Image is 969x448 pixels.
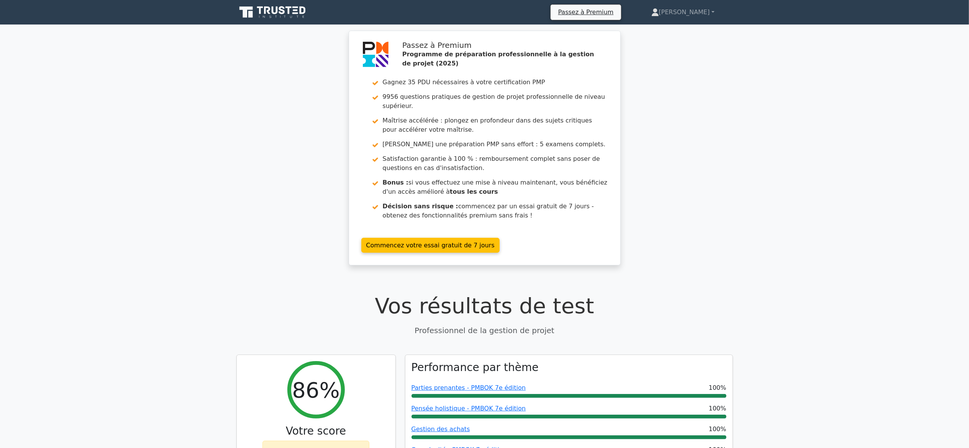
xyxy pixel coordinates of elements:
font: 86% [292,378,339,402]
a: Gestion des achats [412,425,470,433]
a: Parties prenantes - PMBOK 7e édition [412,384,526,391]
font: [PERSON_NAME] [659,8,710,16]
font: 100% [709,405,726,412]
font: Performance par thème [412,361,539,374]
a: Passez à Premium [554,7,618,17]
font: Passez à Premium [558,8,614,16]
font: 100% [709,425,726,433]
font: Professionnel de la gestion de projet [415,326,554,335]
font: 100% [709,384,726,391]
a: [PERSON_NAME] [633,5,733,20]
a: Commencez votre essai gratuit de 7 jours [361,238,500,253]
a: Pensée holistique - PMBOK 7e édition [412,405,526,412]
font: Vos résultats de test [375,293,594,318]
font: Votre score [286,425,346,437]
